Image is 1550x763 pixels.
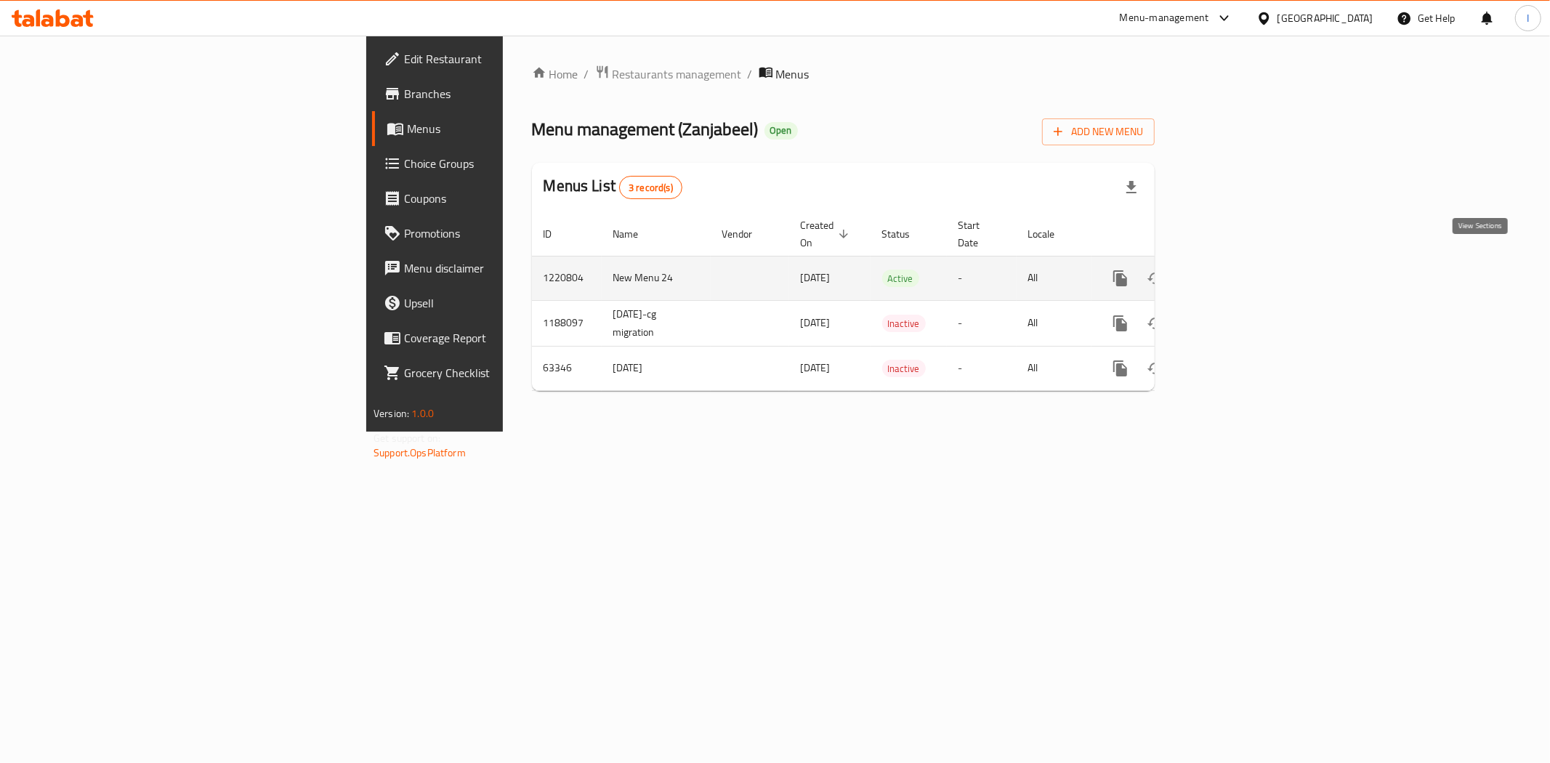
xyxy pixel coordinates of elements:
span: Menu management ( Zanjabeel ) [532,113,759,145]
a: Grocery Checklist [372,355,625,390]
span: Menus [407,120,613,137]
a: Coupons [372,181,625,216]
button: Change Status [1138,306,1173,341]
span: Menus [776,65,810,83]
a: Upsell [372,286,625,320]
span: Inactive [882,315,926,332]
span: [DATE] [801,313,831,332]
span: 3 record(s) [620,181,682,195]
span: Open [764,124,798,137]
span: Add New Menu [1054,123,1143,141]
a: Branches [372,76,625,111]
a: Edit Restaurant [372,41,625,76]
a: Menus [372,111,625,146]
button: Change Status [1138,261,1173,296]
td: - [947,256,1017,300]
button: Change Status [1138,351,1173,386]
span: I [1527,10,1529,26]
span: Choice Groups [404,155,613,172]
span: Get support on: [374,429,440,448]
td: [DATE] [602,346,711,390]
span: 1.0.0 [411,404,434,423]
a: Menu disclaimer [372,251,625,286]
a: Restaurants management [595,65,742,84]
td: - [947,346,1017,390]
a: Support.OpsPlatform [374,443,466,462]
button: Add New Menu [1042,118,1155,145]
button: more [1103,306,1138,341]
span: Active [882,270,919,287]
nav: breadcrumb [532,65,1155,84]
th: Actions [1091,212,1254,257]
td: [DATE]-cg migration [602,300,711,346]
a: Coverage Report [372,320,625,355]
button: more [1103,261,1138,296]
td: - [947,300,1017,346]
span: Promotions [404,225,613,242]
span: Upsell [404,294,613,312]
span: Locale [1028,225,1074,243]
li: / [748,65,753,83]
td: All [1017,300,1091,346]
span: Edit Restaurant [404,50,613,68]
a: Choice Groups [372,146,625,181]
div: [GEOGRAPHIC_DATA] [1277,10,1373,26]
span: Created On [801,217,853,251]
span: [DATE] [801,358,831,377]
div: Export file [1114,170,1149,205]
td: All [1017,346,1091,390]
span: [DATE] [801,268,831,287]
span: Name [613,225,658,243]
span: Branches [404,85,613,102]
span: Version: [374,404,409,423]
table: enhanced table [532,212,1254,391]
td: All [1017,256,1091,300]
span: Grocery Checklist [404,364,613,381]
span: Coverage Report [404,329,613,347]
span: ID [544,225,571,243]
span: Status [882,225,929,243]
a: Promotions [372,216,625,251]
span: Menu disclaimer [404,259,613,277]
h2: Menus List [544,175,682,199]
td: New Menu 24 [602,256,711,300]
span: Restaurants management [613,65,742,83]
div: Menu-management [1120,9,1209,27]
div: Total records count [619,176,682,199]
span: Coupons [404,190,613,207]
button: more [1103,351,1138,386]
span: Inactive [882,360,926,377]
div: Open [764,122,798,140]
span: Start Date [958,217,999,251]
span: Vendor [722,225,772,243]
